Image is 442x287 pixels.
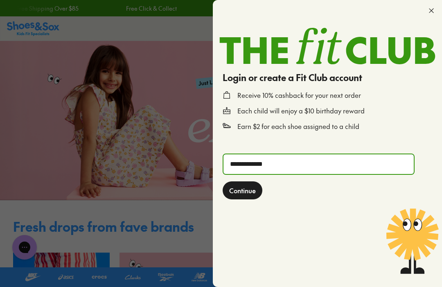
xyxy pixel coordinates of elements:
[219,28,435,64] img: TheFitClub_Landscape_2a1d24fe-98f1-4588-97ac-f3657bedce49.svg
[237,122,359,131] p: Earn $2 for each shoe assigned to a child
[223,71,432,84] h4: Login or create a Fit Club account
[223,181,262,199] button: Continue
[237,106,365,115] p: Each child will enjoy a $10 birthday reward
[229,185,256,195] span: Continue
[4,3,29,27] button: Open gorgias live chat
[237,91,361,100] p: Receive 10% cashback for your next order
